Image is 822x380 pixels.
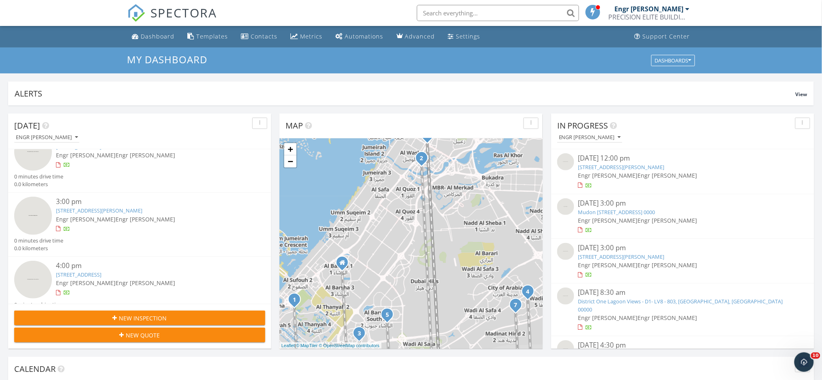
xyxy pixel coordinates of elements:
[358,331,361,337] i: 3
[578,298,783,313] a: District One Lagoon Views - D1- LV8 - 803, [GEOGRAPHIC_DATA], [GEOGRAPHIC_DATA] 00000
[387,314,392,319] div: Divine living - Al Barsha 711, Dubai, Dubai 0000
[119,314,167,322] span: New Inspection
[296,343,318,348] a: © MapTiler
[456,32,481,40] div: Settings
[578,198,788,208] div: [DATE] 3:00 pm
[14,237,63,245] div: 0 minutes drive time
[643,32,690,40] div: Support Center
[386,312,389,318] i: 5
[288,29,326,44] a: Metrics
[284,155,296,167] a: Zoom out
[300,32,323,40] div: Metrics
[426,133,429,138] i: 8
[197,32,228,40] div: Templates
[528,291,533,296] div: Aldea Courtyard 10 7, Dubai, Dubai 00000
[427,135,432,140] div: Joya Verde residence 304, Dubai, Dubai 00000
[557,153,574,170] img: streetview
[557,198,808,234] a: [DATE] 3:00 pm Mudon [STREET_ADDRESS] 0000 Engr [PERSON_NAME]Engr [PERSON_NAME]
[655,58,691,63] div: Dashboards
[638,314,698,322] span: Engr [PERSON_NAME]
[405,32,435,40] div: Advanced
[796,91,807,98] span: View
[251,32,278,40] div: Contacts
[185,29,232,44] a: Templates
[417,5,579,21] input: Search everything...
[578,314,638,322] span: Engr [PERSON_NAME]
[578,253,665,260] a: [STREET_ADDRESS][PERSON_NAME]
[14,197,265,252] a: 3:00 pm [STREET_ADDRESS][PERSON_NAME] Engr [PERSON_NAME]Engr [PERSON_NAME] 0 minutes drive time 0...
[359,333,364,338] div: Pearl House By Imtiaz - JVC - 516, Dubai, Dubai 00000
[651,55,695,66] button: Dashboards
[578,217,638,224] span: Engr [PERSON_NAME]
[557,153,808,189] a: [DATE] 12:00 pm [STREET_ADDRESS][PERSON_NAME] Engr [PERSON_NAME]Engr [PERSON_NAME]
[294,299,299,304] div: Building A2 Vida Residences Emirates Hills Dubai 708, Dubai, Dubai 00000
[56,197,244,207] div: 3:00 pm
[116,279,175,287] span: Engr [PERSON_NAME]
[127,4,145,22] img: The Best Home Inspection Software - Spectora
[638,261,698,269] span: Engr [PERSON_NAME]
[116,151,175,159] span: Engr [PERSON_NAME]
[557,243,574,260] img: streetview
[14,133,265,189] a: 3:00 pm [STREET_ADDRESS] Engr [PERSON_NAME]Engr [PERSON_NAME] 0 minutes drive time 0.0 kilometers
[342,262,347,267] div: Office 539, Rasis Business Center, Al Barsha 1 Dubai, Dubai DU 00000
[615,5,684,13] div: Engr [PERSON_NAME]
[393,29,438,44] a: Advanced
[56,207,142,214] a: [STREET_ADDRESS][PERSON_NAME]
[127,11,217,28] a: SPECTORA
[557,120,608,131] span: In Progress
[609,13,690,21] div: PRECISION ELITE BUILDING INSPECTION SERVICES L.L.C
[56,143,101,150] a: [STREET_ADDRESS]
[14,120,40,131] span: [DATE]
[126,331,160,339] span: New Quote
[14,311,265,325] button: New Inspection
[578,163,665,171] a: [STREET_ADDRESS][PERSON_NAME]
[559,135,621,140] div: Engr [PERSON_NAME]
[14,132,79,143] button: Engr [PERSON_NAME]
[14,197,52,234] img: streetview
[151,4,217,21] span: SPECTORA
[422,158,427,163] div: AHAD Residences - 1808, Dubai, Dubai 00000
[16,135,78,140] div: Engr [PERSON_NAME]
[14,173,63,180] div: 0 minutes drive time
[285,120,303,131] span: Map
[811,352,820,359] span: 10
[238,29,281,44] a: Contacts
[284,143,296,155] a: Zoom in
[127,53,208,66] span: My Dashboard
[526,289,530,295] i: 4
[141,32,175,40] div: Dashboard
[15,88,796,99] div: Alerts
[514,303,517,308] i: 7
[56,279,116,287] span: Engr [PERSON_NAME]
[14,301,63,309] div: 0 minutes drive time
[557,340,574,357] img: streetview
[794,352,814,372] iframe: Intercom live chat
[319,343,380,348] a: © OpenStreetMap contributors
[14,328,265,342] button: New Quote
[578,340,788,350] div: [DATE] 4:30 pm
[420,156,423,161] i: 2
[293,297,296,303] i: 1
[56,261,244,271] div: 4:00 pm
[638,217,698,224] span: Engr [PERSON_NAME]
[281,343,295,348] a: Leaflet
[56,271,101,278] a: [STREET_ADDRESS]
[56,151,116,159] span: Engr [PERSON_NAME]
[578,288,788,298] div: [DATE] 8:30 am
[578,153,788,163] div: [DATE] 12:00 pm
[578,243,788,253] div: [DATE] 3:00 pm
[557,288,808,332] a: [DATE] 8:30 am District One Lagoon Views - D1- LV8 - 803, [GEOGRAPHIC_DATA], [GEOGRAPHIC_DATA] 00...
[14,180,63,188] div: 0.0 kilometers
[578,208,655,216] a: Mudon [STREET_ADDRESS] 0000
[279,342,382,349] div: |
[14,261,52,298] img: streetview
[56,215,116,223] span: Engr [PERSON_NAME]
[557,288,574,305] img: streetview
[557,132,622,143] button: Engr [PERSON_NAME]
[631,29,693,44] a: Support Center
[14,363,56,374] span: Calendar
[557,198,574,215] img: streetview
[557,243,808,279] a: [DATE] 3:00 pm [STREET_ADDRESS][PERSON_NAME] Engr [PERSON_NAME]Engr [PERSON_NAME]
[116,215,175,223] span: Engr [PERSON_NAME]
[14,245,63,252] div: 0.0 kilometers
